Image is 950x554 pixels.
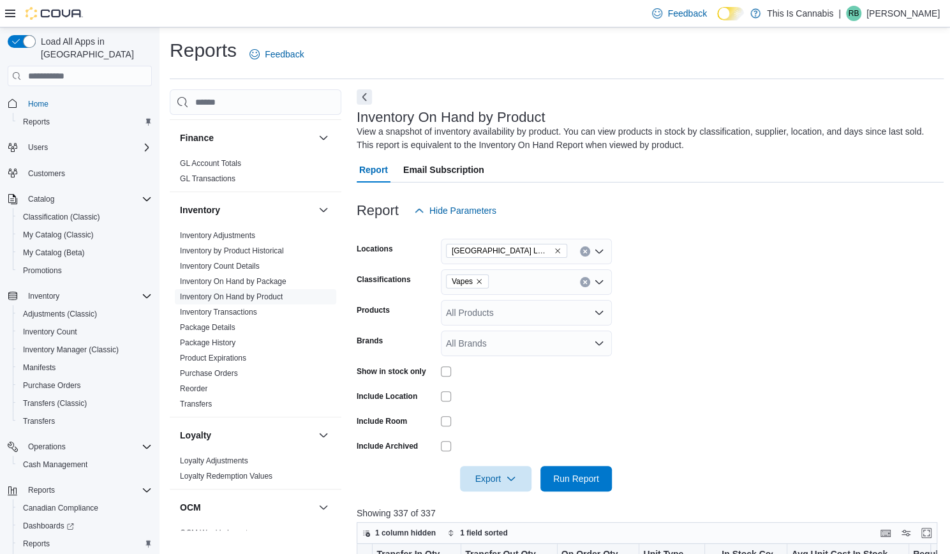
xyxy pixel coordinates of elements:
[18,378,152,393] span: Purchase Orders
[359,157,388,183] span: Report
[180,276,286,287] span: Inventory On Hand by Package
[580,277,590,287] button: Clear input
[180,174,235,184] span: GL Transactions
[180,292,283,301] a: Inventory On Hand by Product
[375,528,436,538] span: 1 column hidden
[667,7,706,20] span: Feedback
[13,535,157,553] button: Reports
[180,456,248,466] span: Loyalty Adjustments
[23,248,85,258] span: My Catalog (Beta)
[594,338,604,348] button: Open list of options
[3,138,157,156] button: Users
[170,38,237,63] h1: Reports
[357,244,393,254] label: Locations
[23,230,94,240] span: My Catalog (Classic)
[898,525,914,541] button: Display options
[717,7,744,20] input: Dark Mode
[357,305,390,315] label: Products
[357,366,426,377] label: Show in stock only
[180,262,260,271] a: Inventory Count Details
[18,114,152,130] span: Reports
[18,306,152,322] span: Adjustments (Classic)
[18,306,102,322] a: Adjustments (Classic)
[265,48,304,61] span: Feedback
[180,131,313,144] button: Finance
[18,324,152,340] span: Inventory Count
[180,456,248,465] a: Loyalty Adjustments
[18,360,61,375] a: Manifests
[180,204,313,216] button: Inventory
[180,158,241,168] span: GL Account Totals
[849,6,859,21] span: RB
[460,528,508,538] span: 1 field sorted
[180,231,255,240] a: Inventory Adjustments
[18,378,86,393] a: Purchase Orders
[468,466,524,491] span: Export
[316,130,331,146] button: Finance
[403,157,484,183] span: Email Subscription
[475,278,483,285] button: Remove Vapes from selection in this group
[18,209,105,225] a: Classification (Classic)
[28,168,65,179] span: Customers
[23,345,119,355] span: Inventory Manager (Classic)
[180,429,211,442] h3: Loyalty
[23,416,55,426] span: Transfers
[18,518,79,534] a: Dashboards
[23,327,77,337] span: Inventory Count
[23,288,152,304] span: Inventory
[180,501,313,514] button: OCM
[13,244,157,262] button: My Catalog (Beta)
[180,528,258,538] span: OCM Weekly Inventory
[180,204,220,216] h3: Inventory
[28,142,48,153] span: Users
[180,307,257,317] span: Inventory Transactions
[357,441,418,451] label: Include Archived
[18,360,152,375] span: Manifests
[23,309,97,319] span: Adjustments (Classic)
[357,110,546,125] h3: Inventory On Hand by Product
[180,399,212,409] span: Transfers
[23,380,81,391] span: Purchase Orders
[767,6,833,21] p: This Is Cannabis
[18,518,152,534] span: Dashboards
[18,457,152,472] span: Cash Management
[23,165,152,181] span: Customers
[180,322,235,333] span: Package Details
[13,394,157,412] button: Transfers (Classic)
[23,439,152,454] span: Operations
[878,525,893,541] button: Keyboard shortcuts
[3,164,157,183] button: Customers
[180,384,207,393] a: Reorder
[18,414,60,429] a: Transfers
[23,266,62,276] span: Promotions
[170,228,341,417] div: Inventory
[180,354,246,363] a: Product Expirations
[28,442,66,452] span: Operations
[180,384,207,394] span: Reorder
[3,190,157,208] button: Catalog
[23,191,152,207] span: Catalog
[18,536,55,551] a: Reports
[18,245,90,260] a: My Catalog (Beta)
[18,342,124,357] a: Inventory Manager (Classic)
[409,198,501,223] button: Hide Parameters
[23,95,152,111] span: Home
[180,353,246,363] span: Product Expirations
[18,396,152,411] span: Transfers (Classic)
[540,466,612,491] button: Run Report
[13,113,157,131] button: Reports
[13,305,157,323] button: Adjustments (Classic)
[18,114,55,130] a: Reports
[180,472,272,481] a: Loyalty Redemption Values
[28,291,59,301] span: Inventory
[180,338,235,347] a: Package History
[180,323,235,332] a: Package Details
[28,99,48,109] span: Home
[180,277,286,286] a: Inventory On Hand by Package
[919,525,934,541] button: Enter fullscreen
[594,308,604,318] button: Open list of options
[18,263,152,278] span: Promotions
[13,208,157,226] button: Classification (Classic)
[180,368,238,378] span: Purchase Orders
[180,429,313,442] button: Loyalty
